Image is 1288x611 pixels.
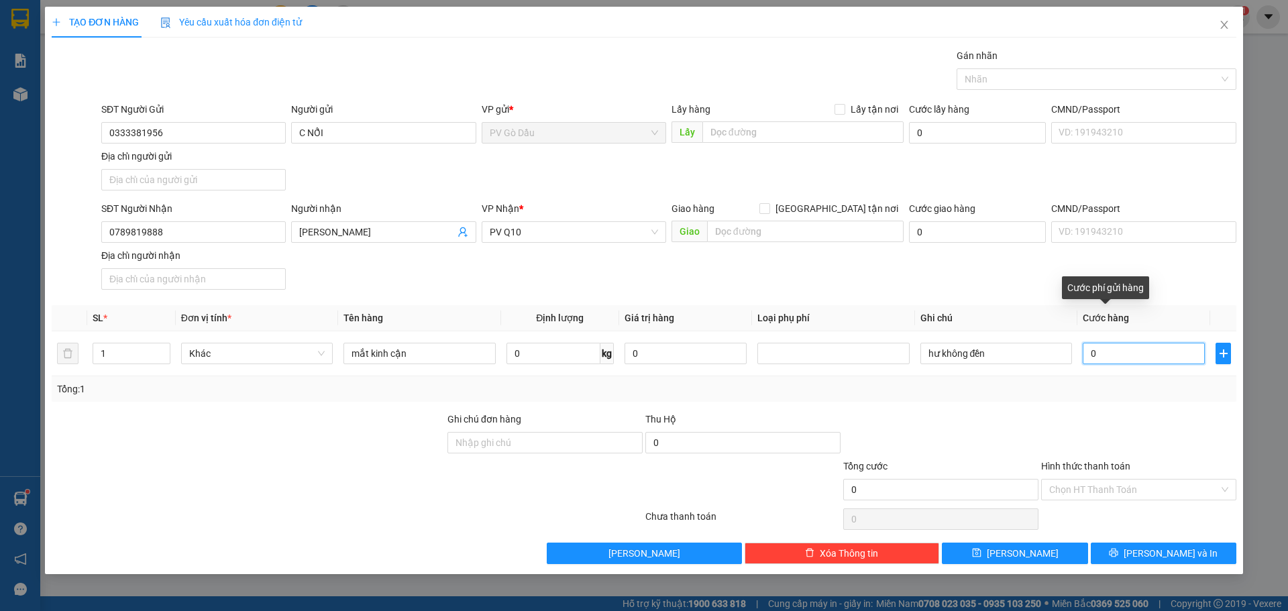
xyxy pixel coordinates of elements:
[291,201,476,216] div: Người nhận
[101,201,286,216] div: SĐT Người Nhận
[707,221,904,242] input: Dọc đường
[1051,201,1236,216] div: CMND/Passport
[672,121,702,143] span: Lấy
[181,313,231,323] span: Đơn vị tính
[909,203,975,214] label: Cước giao hàng
[625,313,674,323] span: Giá trị hàng
[1205,7,1243,44] button: Close
[1062,276,1149,299] div: Cước phí gửi hàng
[482,203,519,214] span: VP Nhận
[291,102,476,117] div: Người gửi
[101,169,286,190] input: Địa chỉ của người gửi
[1083,313,1129,323] span: Cước hàng
[957,50,998,61] label: Gán nhãn
[702,121,904,143] input: Dọc đường
[1219,19,1230,30] span: close
[987,546,1059,561] span: [PERSON_NAME]
[1051,102,1236,117] div: CMND/Passport
[1091,543,1236,564] button: printer[PERSON_NAME] và In
[672,104,710,115] span: Lấy hàng
[745,543,940,564] button: deleteXóa Thông tin
[845,102,904,117] span: Lấy tận nơi
[972,548,981,559] span: save
[57,343,78,364] button: delete
[447,432,643,453] input: Ghi chú đơn hàng
[160,17,302,27] span: Yêu cầu xuất hóa đơn điện tử
[57,382,497,396] div: Tổng: 1
[672,203,714,214] span: Giao hàng
[608,546,680,561] span: [PERSON_NAME]
[189,343,325,364] span: Khác
[482,102,666,117] div: VP gửi
[920,343,1072,364] input: Ghi Chú
[1216,348,1230,359] span: plus
[1216,343,1230,364] button: plus
[17,97,150,119] b: GỬI : PV Gò Dầu
[343,313,383,323] span: Tên hàng
[942,543,1087,564] button: save[PERSON_NAME]
[447,414,521,425] label: Ghi chú đơn hàng
[645,414,676,425] span: Thu Hộ
[101,248,286,263] div: Địa chỉ người nhận
[125,33,561,50] li: [STREET_ADDRESS][PERSON_NAME]. [GEOGRAPHIC_DATA], Tỉnh [GEOGRAPHIC_DATA]
[909,122,1046,144] input: Cước lấy hàng
[52,17,139,27] span: TẠO ĐƠN HÀNG
[672,221,707,242] span: Giao
[625,343,747,364] input: 0
[770,201,904,216] span: [GEOGRAPHIC_DATA] tận nơi
[752,305,914,331] th: Loại phụ phí
[1124,546,1218,561] span: [PERSON_NAME] và In
[644,509,842,533] div: Chưa thanh toán
[915,305,1077,331] th: Ghi chú
[52,17,61,27] span: plus
[547,543,742,564] button: [PERSON_NAME]
[17,17,84,84] img: logo.jpg
[1041,461,1130,471] label: Hình thức thanh toán
[101,268,286,290] input: Địa chỉ của người nhận
[101,102,286,117] div: SĐT Người Gửi
[160,17,171,28] img: icon
[820,546,878,561] span: Xóa Thông tin
[843,461,888,471] span: Tổng cước
[101,149,286,164] div: Địa chỉ người gửi
[909,221,1046,243] input: Cước giao hàng
[125,50,561,66] li: Hotline: 1900 8153
[600,343,614,364] span: kg
[458,227,468,237] span: user-add
[805,548,814,559] span: delete
[343,343,495,364] input: VD: Bàn, Ghế
[93,313,103,323] span: SL
[536,313,584,323] span: Định lượng
[909,104,969,115] label: Cước lấy hàng
[1109,548,1118,559] span: printer
[490,222,658,242] span: PV Q10
[490,123,658,143] span: PV Gò Dầu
